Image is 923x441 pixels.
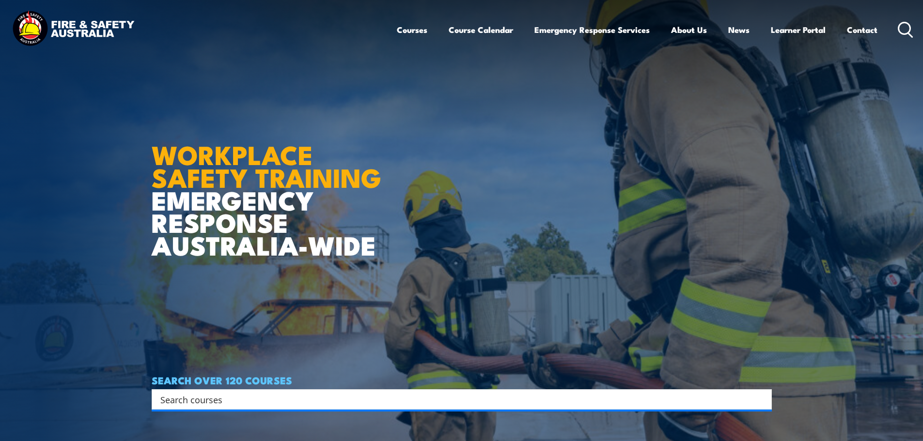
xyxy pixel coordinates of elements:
[152,375,772,385] h4: SEARCH OVER 120 COURSES
[771,17,826,43] a: Learner Portal
[728,17,750,43] a: News
[162,393,752,406] form: Search form
[755,393,768,406] button: Search magnifier button
[397,17,427,43] a: Courses
[671,17,707,43] a: About Us
[534,17,650,43] a: Emergency Response Services
[152,134,381,197] strong: WORKPLACE SAFETY TRAINING
[449,17,513,43] a: Course Calendar
[847,17,877,43] a: Contact
[160,392,751,407] input: Search input
[152,119,389,256] h1: EMERGENCY RESPONSE AUSTRALIA-WIDE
